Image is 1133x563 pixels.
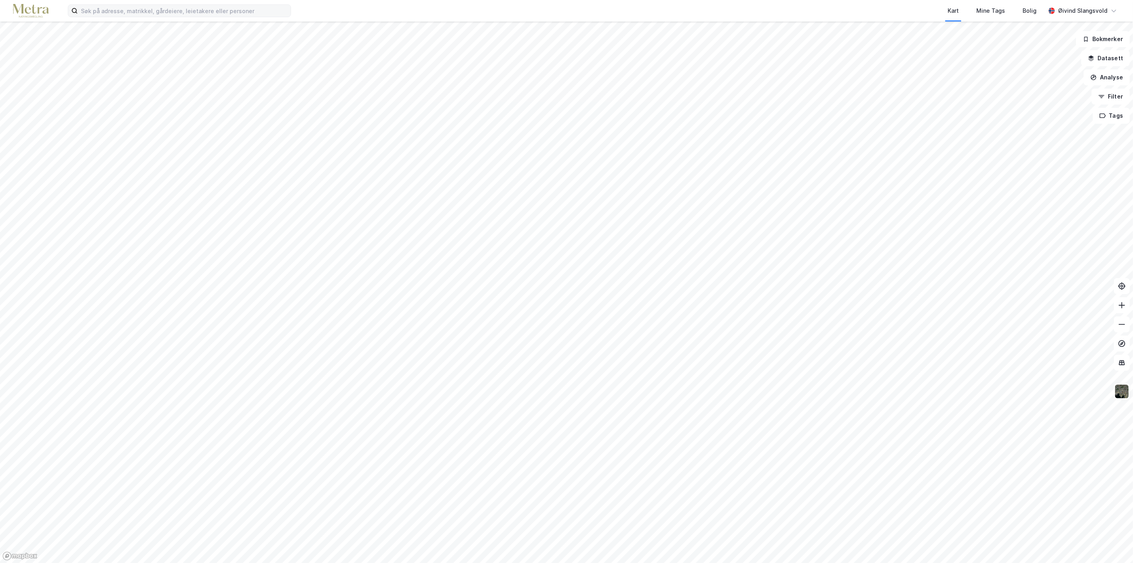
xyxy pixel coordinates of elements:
[13,4,49,18] img: metra-logo.256734c3b2bbffee19d4.png
[1093,525,1133,563] div: Kontrollprogram for chat
[1114,384,1129,399] img: 9k=
[1076,31,1130,47] button: Bokmerker
[1093,525,1133,563] iframe: Chat Widget
[2,551,37,561] a: Mapbox homepage
[78,5,291,17] input: Søk på adresse, matrikkel, gårdeiere, leietakere eller personer
[1081,50,1130,66] button: Datasett
[1084,69,1130,85] button: Analyse
[1093,108,1130,124] button: Tags
[1023,6,1037,16] div: Bolig
[1058,6,1107,16] div: Øivind Slangsvold
[948,6,959,16] div: Kart
[976,6,1005,16] div: Mine Tags
[1092,89,1130,105] button: Filter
